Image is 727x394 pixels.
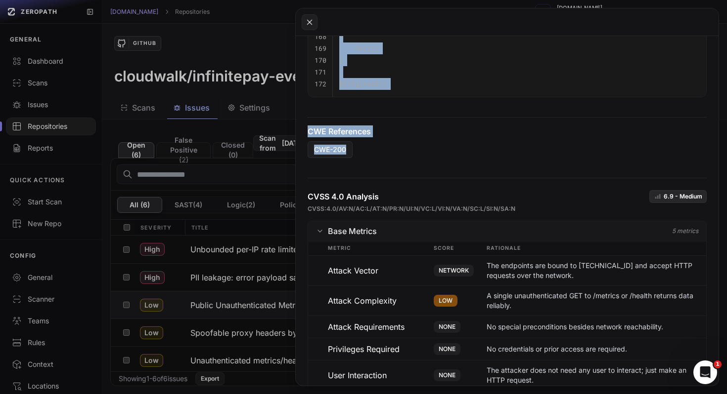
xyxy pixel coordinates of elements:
span: Base Metrics [328,225,377,237]
p: No special preconditions besides network reachability. [487,322,663,332]
h4: CVSS 4.0 Analysis [308,191,379,202]
span: NETWORK [434,265,474,276]
p: 6.9 - Medium [664,193,702,200]
h4: CWE References [308,125,707,137]
p: No credentials or prior access are required. [487,344,627,354]
span: 5 metrics [672,227,698,235]
span: 1 [714,360,722,368]
span: CWE-200 [314,145,346,155]
p: CVSS:4.0/AV:N/AC:L/AT:N/PR:N/UI:N/VC:L/VI:N/VA:N/SC:L/SI:N/SA:N [308,205,515,213]
div: Privileges Required [328,343,434,355]
div: Attack Vector [328,261,434,280]
span: NONE [434,343,460,355]
span: NONE [434,369,460,381]
span: Metric [328,242,434,254]
p: The attacker does not need any user to interact; just make an HTTP request. [487,365,698,385]
a: CWE-200 [308,141,353,158]
p: The endpoints are bound to [TECHNICAL_ID] and accept HTTP requests over the network. [487,261,698,280]
button: Base Metrics 5 metrics [308,221,707,241]
span: Rationale [487,242,698,254]
span: LOW [434,295,457,307]
span: NONE [434,321,460,333]
iframe: Intercom live chat [693,360,717,384]
span: Score [434,242,487,254]
p: A single unauthenticated GET to /metrics or /health returns data reliably. [487,291,698,311]
div: User Interaction [328,365,434,385]
div: Attack Complexity [328,291,434,311]
div: Attack Requirements [328,321,434,333]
